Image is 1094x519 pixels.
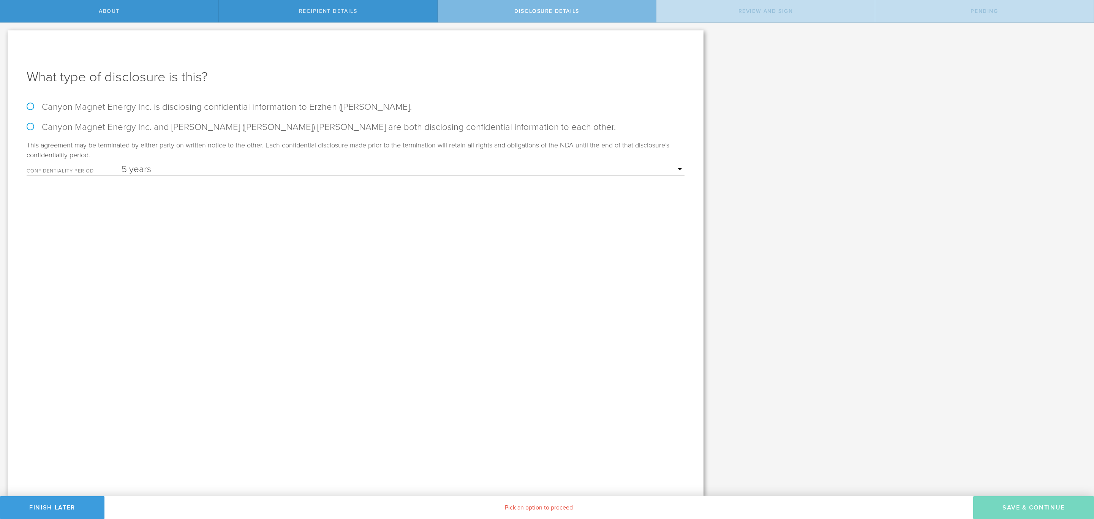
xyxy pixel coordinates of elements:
[27,169,122,175] label: Confidentiality Period
[973,496,1094,519] button: Save & Continue
[1056,460,1094,496] iframe: Chat Widget
[27,101,685,112] label: Canyon Magnet Energy Inc. is disclosing confidential information to Erzhen ([PERSON_NAME].
[299,8,357,14] span: Recipient details
[27,140,685,176] div: This agreement may be terminated by either party on written notice to the other. Each confidentia...
[27,122,685,133] label: Canyon Magnet Energy Inc. and [PERSON_NAME] ([PERSON_NAME]) [PERSON_NAME] are both disclosing con...
[971,8,998,14] span: Pending
[104,496,973,519] div: Pick an option to proceed
[738,8,793,14] span: Review and sign
[514,8,579,14] span: Disclosure details
[99,8,120,14] span: About
[27,68,685,86] h1: What type of disclosure is this?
